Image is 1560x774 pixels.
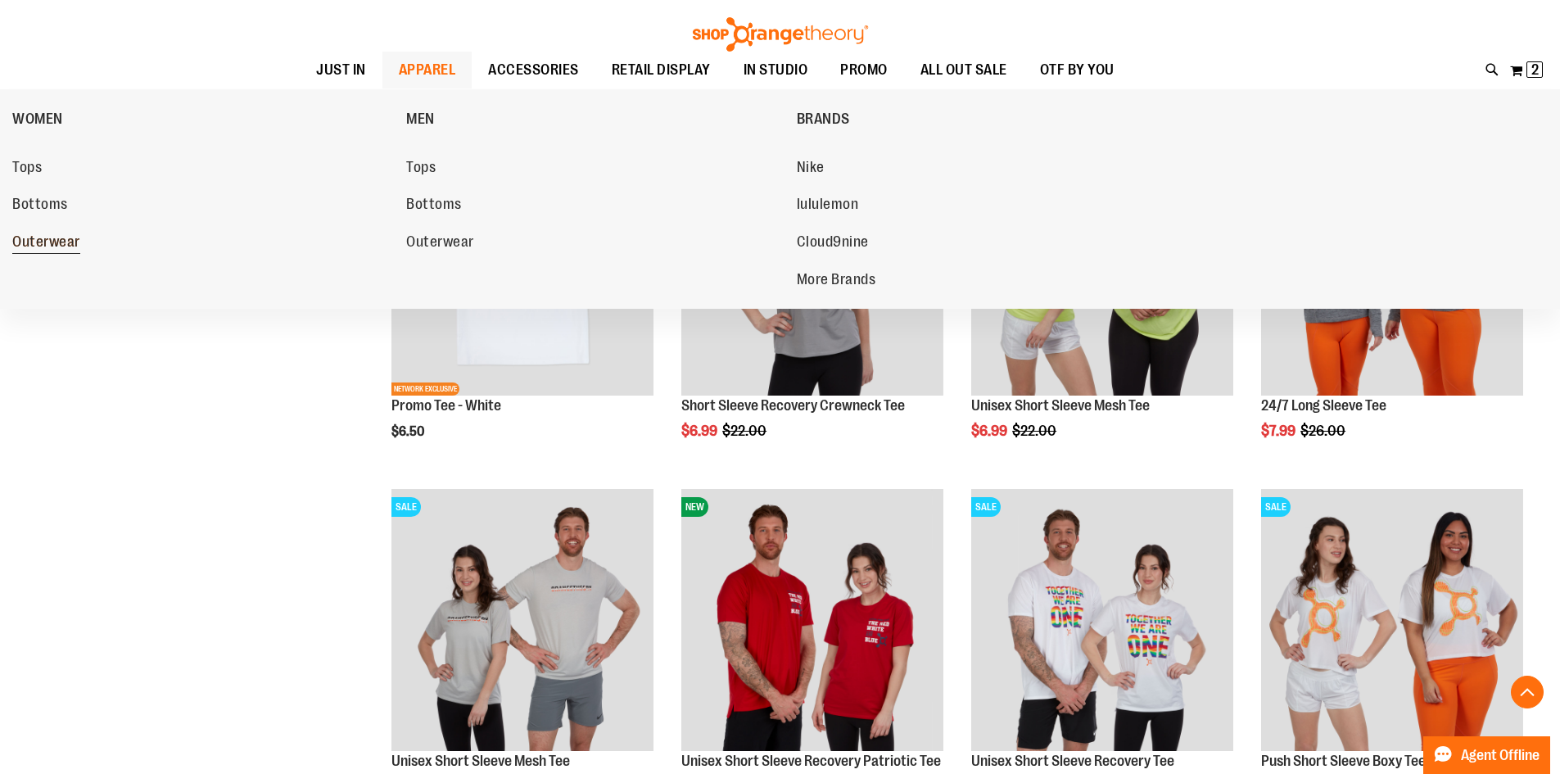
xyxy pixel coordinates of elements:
[1423,736,1550,774] button: Agent Offline
[12,111,63,131] span: WOMEN
[12,196,68,216] span: Bottoms
[1261,423,1298,439] span: $7.99
[406,196,462,216] span: Bottoms
[1261,397,1386,414] a: 24/7 Long Sleeve Tee
[1461,748,1540,763] span: Agent Offline
[391,424,427,439] span: $6.50
[1012,423,1059,439] span: $22.00
[681,497,708,517] span: NEW
[1511,676,1544,708] button: Back To Top
[488,52,579,88] span: ACCESSORIES
[12,159,42,179] span: Tops
[690,17,870,52] img: Shop Orangetheory
[840,52,888,88] span: PROMO
[722,423,769,439] span: $22.00
[681,423,720,439] span: $6.99
[797,111,850,131] span: BRANDS
[971,423,1010,439] span: $6.99
[1040,52,1115,88] span: OTF BY YOU
[406,233,474,254] span: Outerwear
[681,489,943,754] a: Product image for Unisex Short Sleeve Recovery Patriotic TeeNEW
[391,497,421,517] span: SALE
[391,382,459,396] span: NETWORK EXCLUSIVE
[391,489,653,754] a: Product image for Unisex Short Sleeve Mesh TeeSALE
[1261,489,1523,754] a: Product image for Push Short Sleeve Boxy TeeSALE
[1261,497,1291,517] span: SALE
[391,753,570,769] a: Unisex Short Sleeve Mesh Tee
[971,397,1150,414] a: Unisex Short Sleeve Mesh Tee
[406,159,436,179] span: Tops
[612,52,711,88] span: RETAIL DISPLAY
[681,397,905,414] a: Short Sleeve Recovery Crewneck Tee
[797,159,825,179] span: Nike
[1531,61,1539,78] span: 2
[681,489,943,751] img: Product image for Unisex Short Sleeve Recovery Patriotic Tee
[406,111,435,131] span: MEN
[971,753,1174,769] a: Unisex Short Sleeve Recovery Tee
[744,52,808,88] span: IN STUDIO
[797,196,859,216] span: lululemon
[920,52,1007,88] span: ALL OUT SALE
[797,271,876,292] span: More Brands
[316,52,366,88] span: JUST IN
[1261,753,1426,769] a: Push Short Sleeve Boxy Tee
[399,52,456,88] span: APPAREL
[12,233,80,254] span: Outerwear
[391,397,501,414] a: Promo Tee - White
[971,489,1233,754] a: Product image for Unisex Short Sleeve Recovery TeeSALE
[1300,423,1348,439] span: $26.00
[797,233,869,254] span: Cloud9nine
[971,489,1233,751] img: Product image for Unisex Short Sleeve Recovery Tee
[681,753,941,769] a: Unisex Short Sleeve Recovery Patriotic Tee
[391,489,653,751] img: Product image for Unisex Short Sleeve Mesh Tee
[1261,489,1523,751] img: Product image for Push Short Sleeve Boxy Tee
[971,497,1001,517] span: SALE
